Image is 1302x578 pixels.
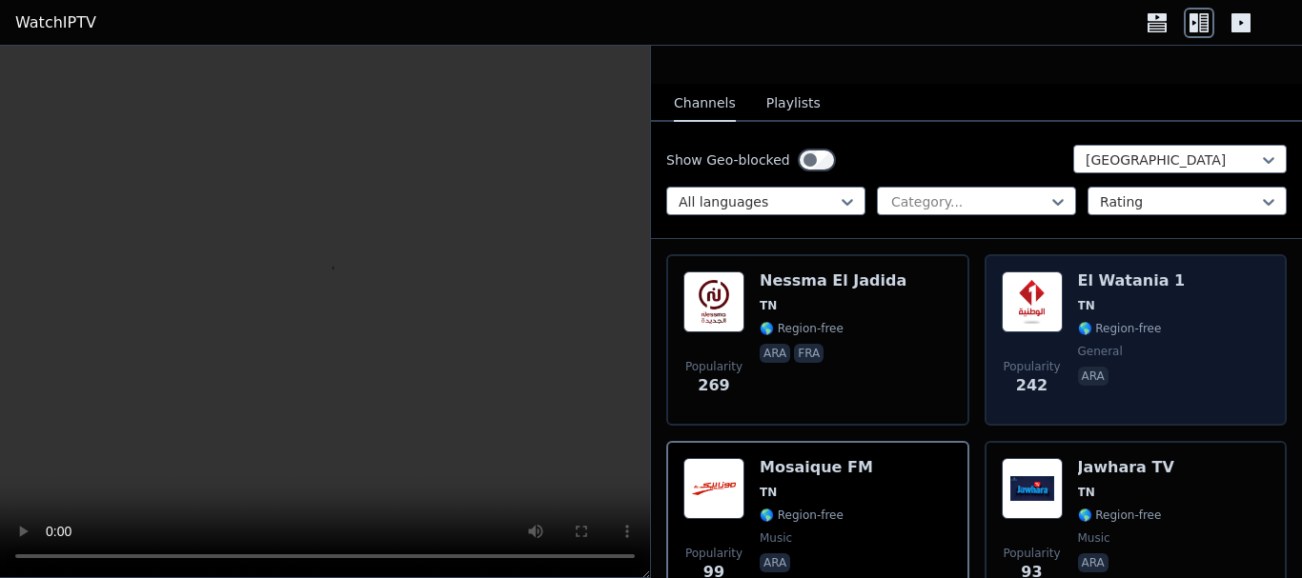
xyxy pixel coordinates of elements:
[1078,367,1109,386] p: ara
[760,508,844,523] span: 🌎 Region-free
[666,150,790,169] label: Show Geo-blocked
[1078,321,1162,336] span: 🌎 Region-free
[674,86,736,122] button: Channels
[698,374,729,397] span: 269
[760,344,790,363] p: ara
[1078,508,1162,523] span: 🌎 Region-free
[766,86,821,122] button: Playlists
[760,321,844,336] span: 🌎 Region-free
[760,271,906,290] h6: Nessma El Jadida
[1078,298,1095,313] span: TN
[1016,374,1048,397] span: 242
[1003,546,1060,561] span: Popularity
[760,553,790,572] p: ara
[794,344,824,363] p: fra
[15,11,96,34] a: WatchIPTV
[760,458,873,477] h6: Mosaique FM
[1078,271,1186,290] h6: El Watania 1
[760,530,792,546] span: music
[683,458,744,519] img: Mosaique FM
[1078,458,1174,477] h6: Jawhara TV
[1002,271,1063,332] img: El Watania 1
[1078,530,1110,546] span: music
[683,271,744,332] img: Nessma El Jadida
[760,298,777,313] span: TN
[1078,485,1095,500] span: TN
[1078,553,1109,572] p: ara
[1002,458,1063,519] img: Jawhara TV
[760,485,777,500] span: TN
[685,546,743,561] span: Popularity
[1003,359,1060,374] span: Popularity
[685,359,743,374] span: Popularity
[1078,344,1123,359] span: general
